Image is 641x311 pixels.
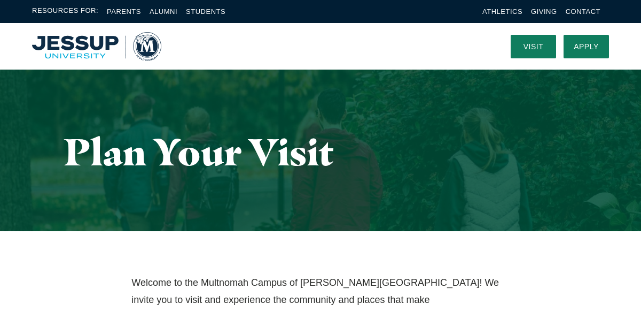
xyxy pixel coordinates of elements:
[511,35,556,58] a: Visit
[64,131,577,172] h1: Plan Your Visit
[566,7,600,16] a: Contact
[531,7,557,16] a: Giving
[32,32,161,61] a: Home
[482,7,522,16] a: Athletics
[107,7,141,16] a: Parents
[186,7,225,16] a: Students
[32,32,161,61] img: Multnomah University Logo
[150,7,177,16] a: Alumni
[564,35,609,58] a: Apply
[32,5,98,18] span: Resources For:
